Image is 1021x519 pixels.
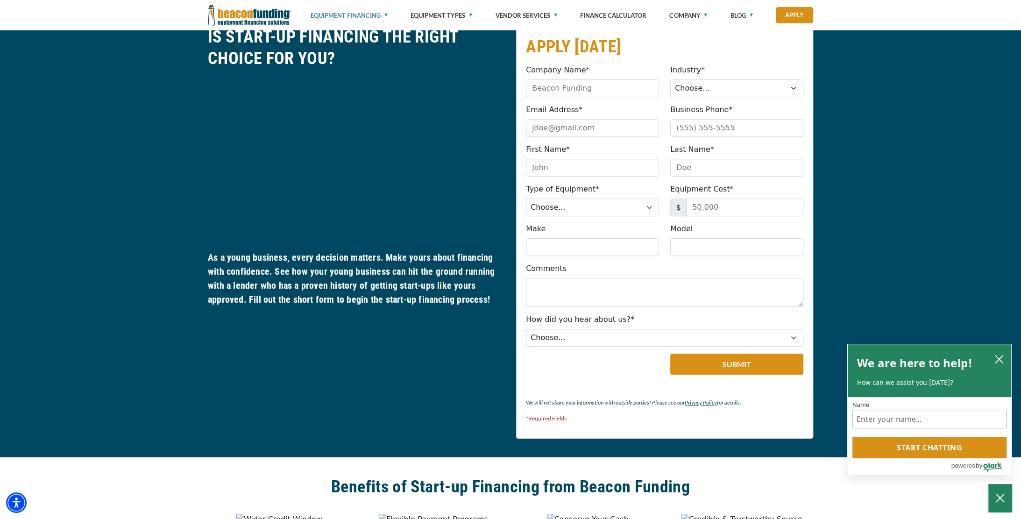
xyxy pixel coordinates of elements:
[670,119,803,137] input: (555) 555-5555
[670,64,705,76] label: Industry*
[526,223,546,235] label: Make
[852,437,1007,458] button: Start chatting
[847,344,1012,476] div: olark chatbox
[526,413,803,424] p: *Required Fields
[526,36,803,57] h2: APPLY [DATE]
[208,476,813,498] h2: Benefits of Start-up Financing from Beacon Funding
[686,199,803,216] input: 50,000
[670,184,734,195] label: Equipment Cost*
[526,104,582,115] label: Email Address*
[992,352,1007,365] button: close chatbox
[685,399,717,406] a: Privacy Policy
[852,402,1007,408] label: Name
[776,7,813,23] a: Apply
[526,314,634,325] label: How did you hear about us?*
[208,76,505,243] iframe: youtube
[526,144,570,155] label: First Name*
[670,199,687,216] span: $
[208,250,505,306] h5: As a young business, every decision matters. Make yours about financing with confidence. See how ...
[670,223,693,235] label: Model
[526,159,659,177] input: John
[951,460,975,471] span: powered
[852,410,1007,428] input: Name
[526,397,803,408] p: We will not share your information with outside parties! Please see our for details.
[526,354,639,383] iframe: reCAPTCHA
[857,354,972,372] h2: We are here to help!
[976,460,982,471] span: by
[526,184,599,195] label: Type of Equipment*
[857,378,1002,387] p: How can we assist you [DATE]?
[526,64,589,76] label: Company Name*
[951,459,1011,475] a: Powered by Olark - open in a new tab
[208,26,505,69] h2: IS START-UP FINANCING THE RIGHT CHOICE FOR YOU?
[526,79,659,97] input: Beacon Funding
[670,354,803,375] button: Submit
[6,492,27,513] div: Accessibility Menu
[670,159,803,177] input: Doe
[670,104,732,115] label: Business Phone*
[670,144,714,155] label: Last Name*
[526,119,659,137] input: jdoe@gmail.com
[988,484,1012,512] button: Close Chatbox
[526,263,567,274] label: Comments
